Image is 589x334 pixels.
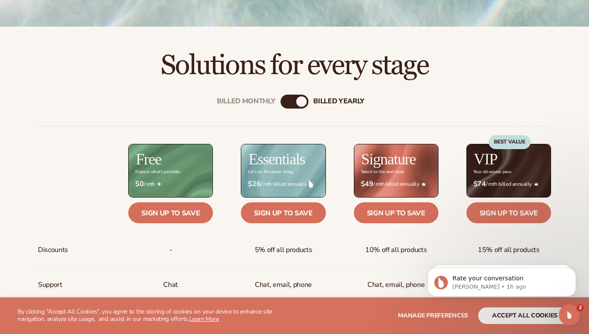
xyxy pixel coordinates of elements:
p: Chat [163,277,178,293]
div: Explore what's possible. [135,170,180,174]
a: Learn More [189,315,219,323]
span: Chat, email, phone [367,277,425,293]
a: Sign up to save [466,202,551,223]
strong: $49 [361,180,373,188]
strong: $74 [473,180,486,188]
iframe: Intercom notifications message [414,249,589,310]
span: / mth [135,180,206,188]
button: accept all cookies [478,307,572,324]
iframe: Intercom live chat [559,304,580,325]
img: Essentials_BG_9050f826-5aa9-47d9-a362-757b82c62641.jpg [241,144,325,197]
span: 5% off all products [255,242,312,258]
img: drop.png [309,180,313,188]
span: Manage preferences [398,311,468,320]
span: 10% off all products [365,242,427,258]
span: / mth billed annually [361,180,431,188]
img: free_bg.png [129,144,212,197]
img: VIP_BG_199964bd-3653-43bc-8a67-789d2d7717b9.jpg [467,144,551,197]
span: - [169,242,172,258]
span: 2 [577,304,584,311]
a: Sign up to save [128,202,213,223]
h2: VIP [474,151,497,167]
span: Discounts [38,242,68,258]
img: Free_Icon_bb6e7c7e-73f8-44bd-8ed0-223ea0fc522e.png [157,182,161,186]
a: Sign up to save [241,202,325,223]
span: 15% off all products [478,242,540,258]
p: Chat, email, phone [255,277,312,293]
span: / mth billed annually [248,180,318,188]
h2: Solutions for every stage [24,51,565,80]
img: Signature_BG_eeb718c8-65ac-49e3-a4e5-327c6aa73146.jpg [354,144,438,197]
p: By clicking "Accept All Cookies", you agree to the storing of cookies on your device to enhance s... [17,308,291,323]
button: Manage preferences [398,307,468,324]
span: / mth billed annually [473,180,544,188]
div: BEST VALUE [489,135,531,149]
img: Star_6.png [421,182,426,186]
h2: Essentials [248,151,305,167]
div: Your all-access pass. [473,170,512,174]
strong: $0 [135,180,144,188]
a: Sign up to save [354,202,438,223]
div: Let’s do the damn thing. [248,170,293,174]
strong: $26 [248,180,260,188]
div: billed Yearly [313,97,364,106]
div: Billed Monthly [217,97,275,106]
h2: Free [136,151,161,167]
h2: Signature [361,151,416,167]
div: Take it to the next level. [361,170,405,174]
span: Support [38,277,62,293]
img: Crown_2d87c031-1b5a-4345-8312-a4356ddcde98.png [534,182,538,186]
